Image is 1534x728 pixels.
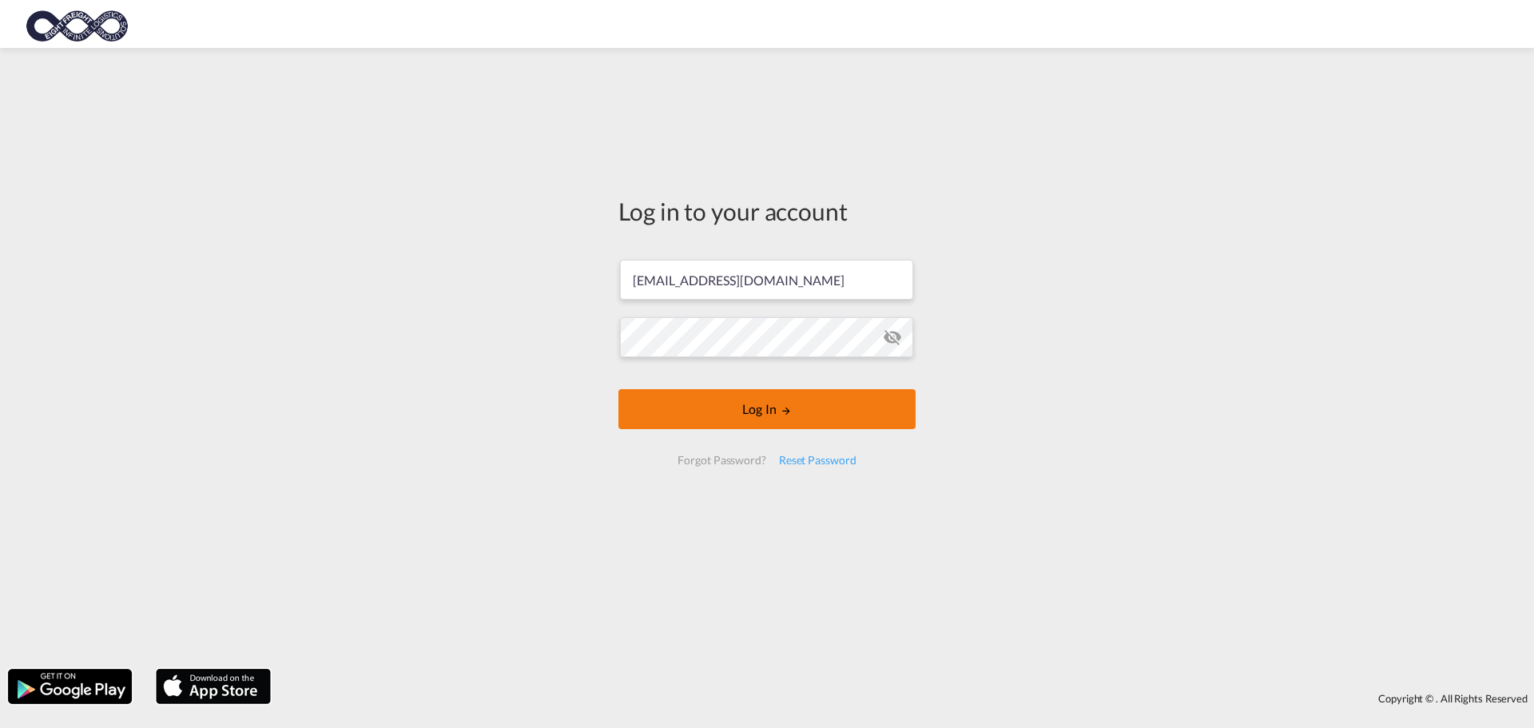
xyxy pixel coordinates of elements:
md-icon: icon-eye-off [883,328,902,347]
div: Copyright © . All Rights Reserved [279,685,1534,712]
div: Reset Password [773,446,863,475]
div: Log in to your account [618,194,916,228]
div: Forgot Password? [671,446,772,475]
img: c818b980817911efbdc1a76df449e905.png [24,6,132,42]
img: apple.png [154,667,272,706]
input: Enter email/phone number [620,260,913,300]
button: LOGIN [618,389,916,429]
img: google.png [6,667,133,706]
